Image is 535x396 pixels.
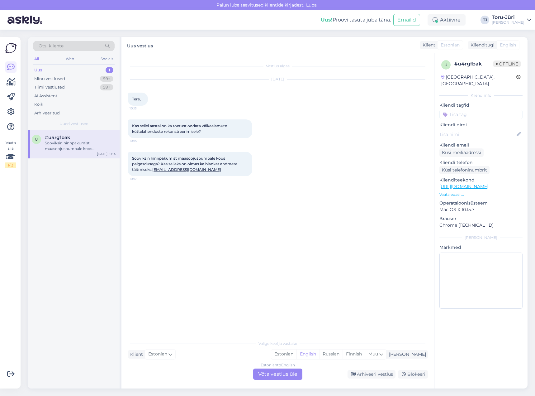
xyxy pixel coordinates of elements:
[128,351,143,358] div: Klient
[319,350,343,359] div: Russian
[130,138,153,143] span: 10:14
[45,140,116,152] div: Sooviksin hinnpakumist maasoojuspumbale koos paigasdusega? Kas selleks on olmas ka blanket andmet...
[492,15,531,25] a: Toru-Jüri[PERSON_NAME]
[132,97,141,101] span: Tere,
[271,350,296,359] div: Estonian
[304,2,319,8] span: Luba
[128,341,428,346] div: Valige keel ja vastake
[439,93,523,98] div: Kliendi info
[439,148,484,157] div: Küsi meiliaadressi
[35,137,38,142] span: u
[5,42,17,54] img: Askly Logo
[100,84,113,90] div: 99+
[253,369,302,380] div: Võta vestlus üle
[439,122,523,128] p: Kliendi nimi
[481,16,489,24] div: TJ
[34,93,57,99] div: AI Assistent
[444,62,447,67] span: u
[393,14,420,26] button: Emailid
[398,370,428,379] div: Blokeeri
[493,60,521,67] span: Offline
[428,14,466,26] div: Aktiivne
[132,123,228,134] span: Kas sellel aastal on ka toetust oodata väikeelamute küttelahenduste rekonstreerimisele?
[439,184,488,189] a: [URL][DOMAIN_NAME]
[34,67,42,73] div: Uus
[439,166,490,174] div: Küsi telefoninumbrit
[492,15,524,20] div: Toru-Jüri
[468,42,495,48] div: Klienditugi
[34,101,43,108] div: Kõik
[128,76,428,82] div: [DATE]
[439,235,523,240] div: [PERSON_NAME]
[439,159,523,166] p: Kliendi telefon
[5,162,16,168] div: 1 / 3
[64,55,75,63] div: Web
[130,176,153,181] span: 10:17
[296,350,319,359] div: English
[106,67,113,73] div: 1
[261,362,295,368] div: Estonian to English
[441,42,460,48] span: Estonian
[439,222,523,229] p: Chrome [TECHNICAL_ID]
[39,43,64,49] span: Otsi kliente
[386,351,426,358] div: [PERSON_NAME]
[368,351,378,357] span: Muu
[348,370,395,379] div: Arhiveeri vestlus
[99,55,115,63] div: Socials
[440,131,515,138] input: Lisa nimi
[152,167,221,172] a: [EMAIL_ADDRESS][DOMAIN_NAME]
[100,76,113,82] div: 99+
[33,55,40,63] div: All
[439,110,523,119] input: Lisa tag
[128,63,428,69] div: Vestlus algas
[45,135,70,140] span: #u4rgfbak
[439,200,523,206] p: Operatsioonisüsteem
[343,350,365,359] div: Finnish
[130,106,153,111] span: 10:13
[132,156,238,172] span: Sooviksin hinnpakumist maasoojuspumbale koos paigasdusega? Kas selleks on olmas ka blanket andmet...
[500,42,516,48] span: English
[439,102,523,109] p: Kliendi tag'id
[5,140,16,168] div: Vaata siia
[439,142,523,148] p: Kliendi email
[439,177,523,183] p: Klienditeekond
[321,17,333,23] b: Uus!
[34,110,60,116] div: Arhiveeritud
[439,192,523,197] p: Vaata edasi ...
[439,215,523,222] p: Brauser
[420,42,435,48] div: Klient
[454,60,493,68] div: # u4rgfbak
[492,20,524,25] div: [PERSON_NAME]
[321,16,391,24] div: Proovi tasuta juba täna:
[148,351,167,358] span: Estonian
[59,121,88,127] span: Uued vestlused
[441,74,516,87] div: [GEOGRAPHIC_DATA], [GEOGRAPHIC_DATA]
[34,84,65,90] div: Tiimi vestlused
[127,41,153,49] label: Uus vestlus
[439,206,523,213] p: Mac OS X 10.15.7
[439,244,523,251] p: Märkmed
[34,76,65,82] div: Minu vestlused
[97,152,116,156] div: [DATE] 10:14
